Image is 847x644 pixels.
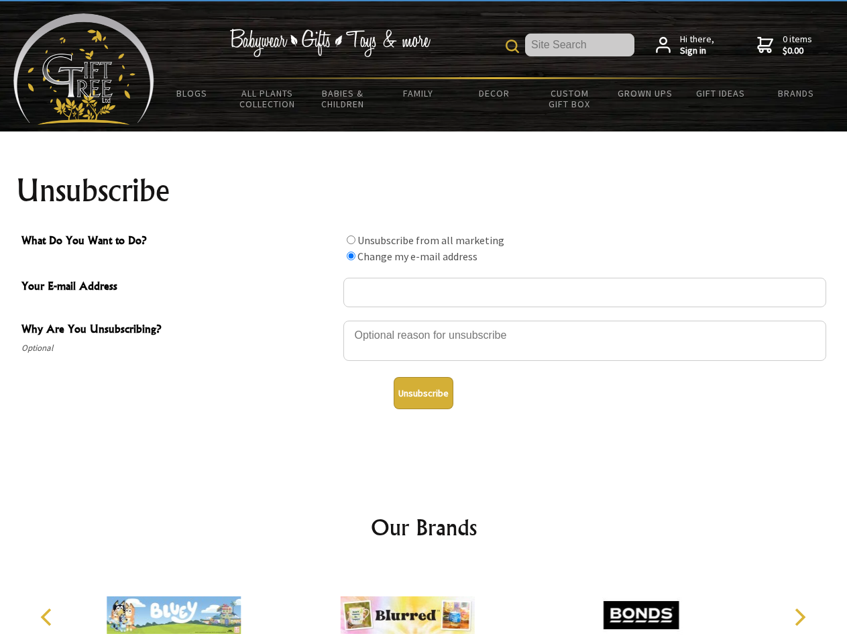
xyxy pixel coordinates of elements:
[783,45,812,57] strong: $0.00
[347,252,355,260] input: What Do You Want to Do?
[680,34,714,57] span: Hi there,
[758,79,834,107] a: Brands
[13,13,154,125] img: Babyware - Gifts - Toys and more...
[456,79,532,107] a: Decor
[785,602,814,632] button: Next
[783,33,812,57] span: 0 items
[21,278,337,297] span: Your E-mail Address
[357,233,504,247] label: Unsubscribe from all marketing
[683,79,758,107] a: Gift Ideas
[21,232,337,252] span: What Do You Want to Do?
[532,79,608,118] a: Custom Gift Box
[680,45,714,57] strong: Sign in
[381,79,457,107] a: Family
[525,34,634,56] input: Site Search
[16,174,832,207] h1: Unsubscribe
[229,29,431,57] img: Babywear - Gifts - Toys & more
[656,34,714,57] a: Hi there,Sign in
[21,321,337,340] span: Why Are You Unsubscribing?
[305,79,381,118] a: Babies & Children
[343,278,826,307] input: Your E-mail Address
[343,321,826,361] textarea: Why Are You Unsubscribing?
[230,79,306,118] a: All Plants Collection
[357,250,477,263] label: Change my e-mail address
[394,377,453,409] button: Unsubscribe
[347,235,355,244] input: What Do You Want to Do?
[757,34,812,57] a: 0 items$0.00
[21,340,337,356] span: Optional
[154,79,230,107] a: BLOGS
[27,511,821,543] h2: Our Brands
[607,79,683,107] a: Grown Ups
[34,602,63,632] button: Previous
[506,40,519,53] img: product search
